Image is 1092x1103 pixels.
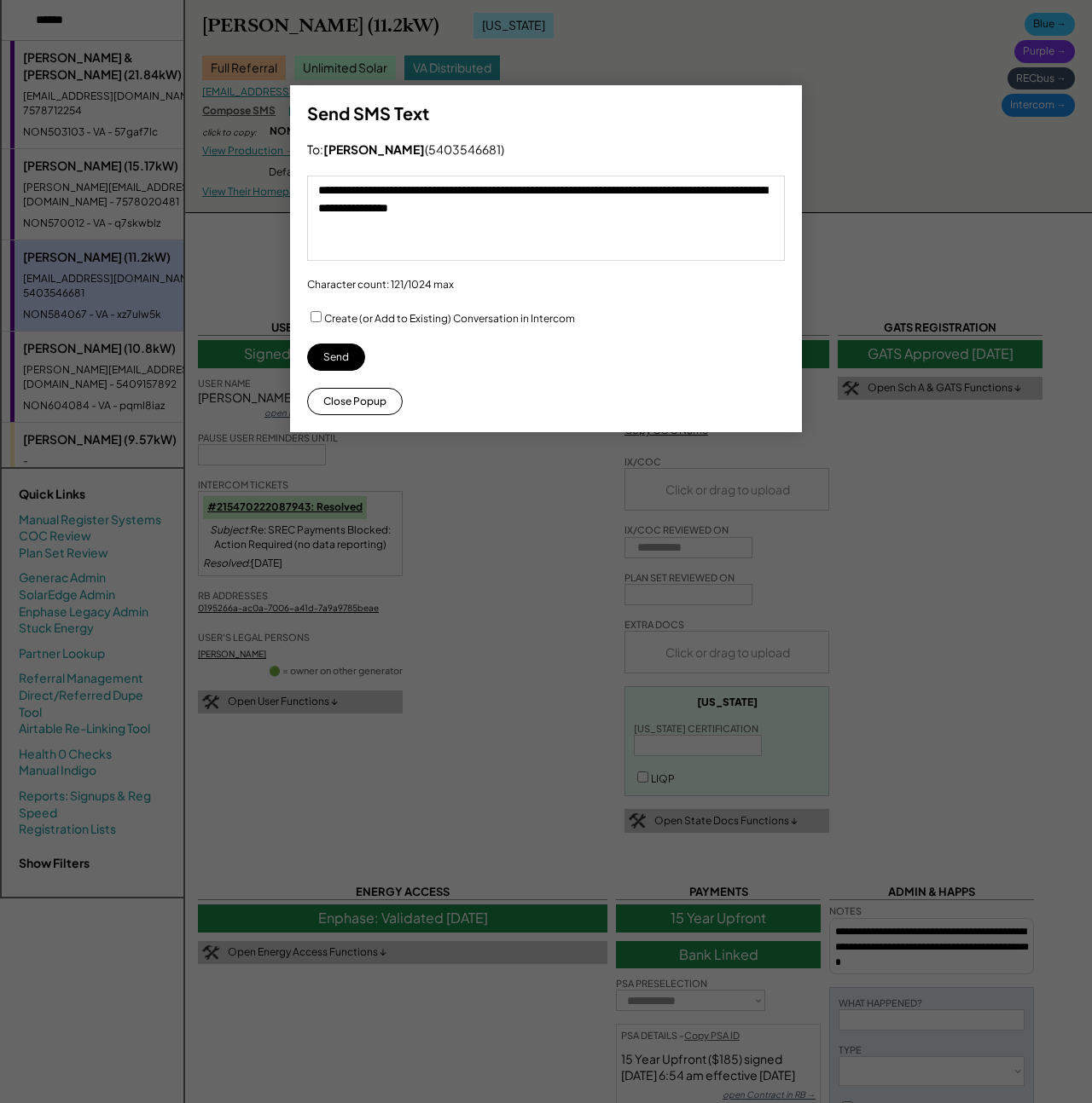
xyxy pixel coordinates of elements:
strong: [PERSON_NAME] [323,141,425,157]
h3: Send SMS Text [307,102,429,124]
div: To: (5403546681) [307,141,504,159]
div: Character count: 121/1024 max [307,278,454,292]
label: Create (or Add to Existing) Conversation in Intercom [324,312,575,325]
button: Send [307,344,365,371]
button: Close Popup [307,388,403,415]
